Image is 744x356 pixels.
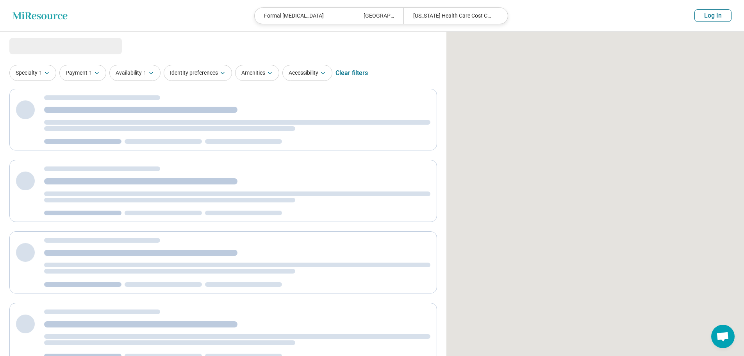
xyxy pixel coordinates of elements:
div: Open chat [711,325,735,348]
span: Loading... [9,38,75,54]
span: 1 [39,69,42,77]
button: Identity preferences [164,65,232,81]
div: [US_STATE] Health Care Cost Containment System (AHCCCS) [403,8,503,24]
button: Amenities [235,65,279,81]
div: Formal [MEDICAL_DATA] [255,8,354,24]
div: Clear filters [335,64,368,82]
button: Payment1 [59,65,106,81]
button: Accessibility [282,65,332,81]
button: Log In [694,9,732,22]
span: 1 [89,69,92,77]
button: Availability1 [109,65,161,81]
div: [GEOGRAPHIC_DATA], [GEOGRAPHIC_DATA] [354,8,403,24]
button: Specialty1 [9,65,56,81]
span: 1 [143,69,146,77]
